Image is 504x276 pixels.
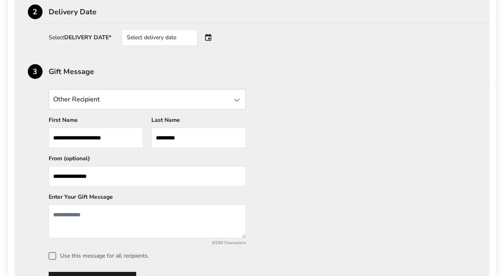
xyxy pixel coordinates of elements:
[49,8,490,16] div: Delivery Date
[64,34,111,41] strong: DELIVERY DATE*
[28,4,43,19] div: 2
[28,64,43,79] div: 3
[49,204,246,238] textarea: Add a message
[49,240,246,246] div: 0/250 Characters
[49,128,143,148] input: First Name
[49,116,143,128] div: First Name
[151,128,246,148] input: Last Name
[49,252,476,260] label: Use this message for all recipients.
[122,29,198,46] div: Select delivery date
[49,89,246,110] input: State
[49,155,246,166] div: From (optional)
[49,193,246,204] div: Enter Your Gift Message
[49,35,111,40] div: Select
[49,166,246,186] input: From
[49,68,490,75] div: Gift Message
[151,116,246,128] div: Last Name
